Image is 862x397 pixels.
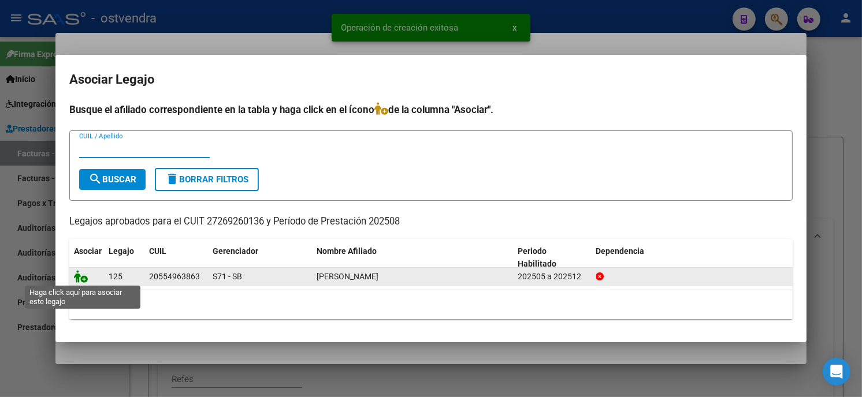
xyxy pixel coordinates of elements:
[823,358,850,385] div: Open Intercom Messenger
[79,169,146,190] button: Buscar
[592,239,793,277] datatable-header-cell: Dependencia
[69,69,793,91] h2: Asociar Legajo
[596,246,645,256] span: Dependencia
[69,290,793,319] div: 1 registros
[165,174,248,185] span: Borrar Filtros
[69,215,793,229] p: Legajos aprobados para el CUIT 27269260136 y Período de Prestación 202508
[109,272,122,281] span: 125
[514,239,592,277] datatable-header-cell: Periodo Habilitado
[312,239,514,277] datatable-header-cell: Nombre Afiliado
[518,246,557,269] span: Periodo Habilitado
[104,239,144,277] datatable-header-cell: Legajo
[69,102,793,117] h4: Busque el afiliado correspondiente en la tabla y haga click en el ícono de la columna "Asociar".
[213,246,258,256] span: Gerenciador
[149,246,166,256] span: CUIL
[109,246,134,256] span: Legajo
[88,172,102,186] mat-icon: search
[155,168,259,191] button: Borrar Filtros
[74,246,102,256] span: Asociar
[317,246,377,256] span: Nombre Afiliado
[317,272,378,281] span: FUCCI BAUTISTA
[144,239,208,277] datatable-header-cell: CUIL
[165,172,179,186] mat-icon: delete
[69,239,104,277] datatable-header-cell: Asociar
[88,174,136,185] span: Buscar
[149,270,200,283] div: 20554963863
[213,272,242,281] span: S71 - SB
[208,239,312,277] datatable-header-cell: Gerenciador
[518,270,587,283] div: 202505 a 202512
